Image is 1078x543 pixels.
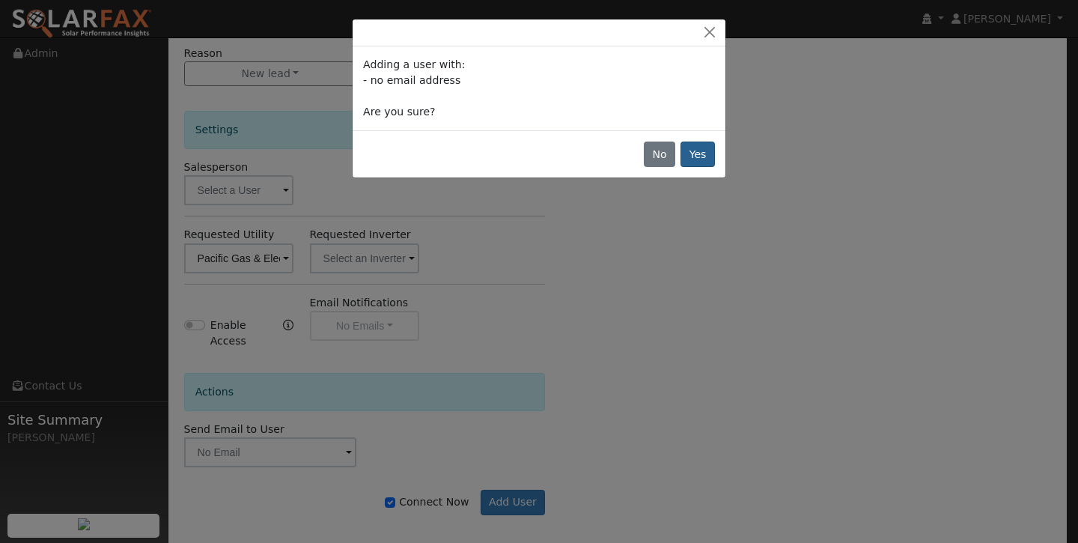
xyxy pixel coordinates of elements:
[680,142,715,167] button: Yes
[363,74,460,86] span: - no email address
[644,142,675,167] button: No
[699,25,720,40] button: Close
[363,106,435,118] span: Are you sure?
[363,58,465,70] span: Adding a user with:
